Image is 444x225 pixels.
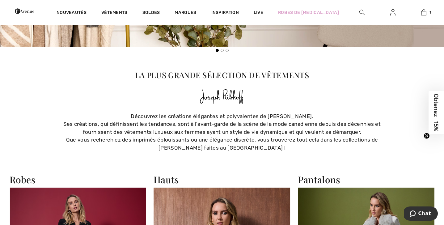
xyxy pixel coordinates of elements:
[175,10,196,16] a: Marques
[221,49,224,52] button: Slide 2
[60,112,384,121] div: Découvrez les créations élégantes et polyvalentes de [PERSON_NAME].
[433,94,440,131] span: Obtenez -15%
[226,49,229,52] button: Slide 3
[101,10,128,16] a: Vêtements
[390,9,395,16] img: Mes infos
[154,174,290,185] h2: Hauts
[211,10,239,16] span: Inspiration
[385,9,400,16] a: Se connecter
[57,10,87,16] a: Nouveautés
[408,9,439,16] a: 1
[199,87,245,106] img: Joseph Ribkoff
[4,69,440,81] p: La plus grande sélection de vêtements
[421,9,426,16] img: Mon panier
[10,174,146,185] h2: Robes
[429,91,444,134] div: Obtenez -15%Close teaser
[60,136,384,152] div: Que vous recherchiez des imprimés éblouissants ou une élégance discrète, vous trouverez tout cela...
[424,133,430,139] button: Close teaser
[60,120,384,136] div: Ses créations, qui définissent les tendances, sont à l'avant-garde de la scène de la mode canadie...
[216,49,219,52] button: Slide 1
[278,9,339,16] a: Robes de [MEDICAL_DATA]
[404,206,438,222] iframe: Ouvre un widget dans lequel vous pouvez chatter avec l’un de nos agents
[298,174,435,185] h2: Pantalons
[15,5,34,17] img: 1ère Avenue
[254,9,263,16] a: Live
[142,10,160,16] a: Soldes
[359,9,365,16] img: recherche
[429,10,431,15] span: 1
